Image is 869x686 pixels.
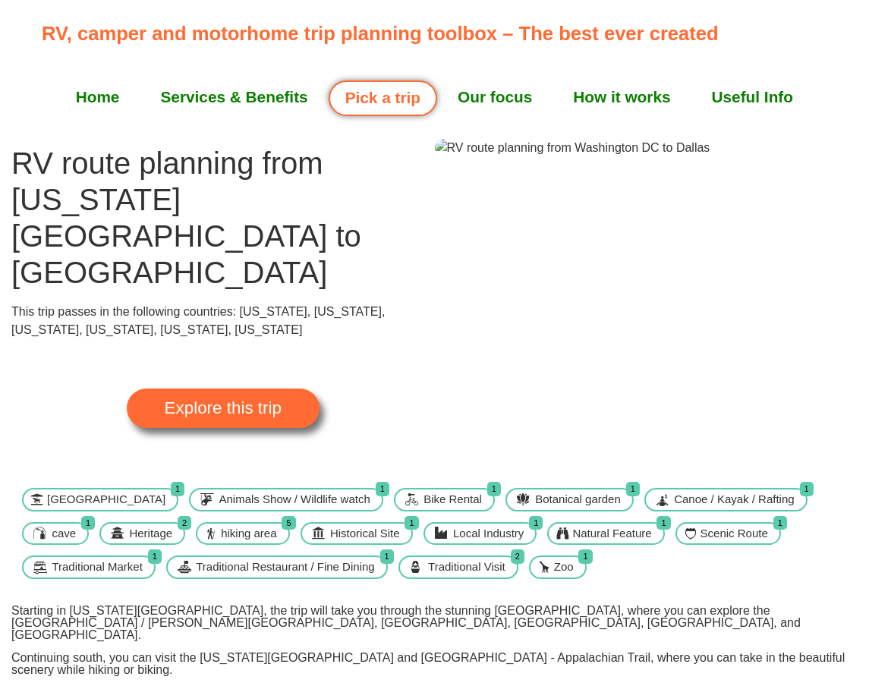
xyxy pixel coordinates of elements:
span: Traditional Market [48,559,146,576]
span: hiking area [217,525,280,543]
span: [GEOGRAPHIC_DATA] [43,491,169,508]
a: Home [55,78,140,116]
span: This trip passes in the following countries: [US_STATE], [US_STATE], [US_STATE], [US_STATE], [US_... [11,305,385,336]
span: Natural Feature [568,525,655,543]
span: 1 [148,549,162,564]
span: cave [48,525,80,543]
span: 1 [800,482,814,496]
span: 2 [511,549,524,564]
span: Botanical garden [531,491,625,508]
span: Bike Rental [420,491,486,508]
span: 1 [578,549,592,564]
a: Services & Benefits [140,78,328,116]
span: 1 [171,482,184,496]
span: 1 [376,482,389,496]
a: How it works [553,78,691,116]
span: 1 [81,516,95,530]
p: Starting in [US_STATE][GEOGRAPHIC_DATA], the trip will take you through the stunning [GEOGRAPHIC_... [11,605,858,641]
span: Traditional Restaurant / Fine Dining [192,559,378,576]
a: Explore this trip [127,389,320,428]
nav: Menu [42,78,827,116]
span: Local Industry [449,525,527,543]
span: 1 [487,482,501,496]
span: Explore this trip [165,400,282,417]
span: Traditional Visit [424,559,509,576]
a: Pick a trip [329,80,437,116]
span: Canoe / Kayak / Rafting [670,491,798,508]
span: Scenic Route [697,525,772,543]
span: 1 [626,482,640,496]
span: 1 [656,516,670,530]
span: 1 [773,516,787,530]
h1: RV route planning from [US_STATE][GEOGRAPHIC_DATA] to [GEOGRAPHIC_DATA] [11,145,435,291]
span: Historical Site [326,525,404,543]
span: Animals Show / Wildlife watch [216,491,374,508]
span: 1 [529,516,543,530]
img: RV route planning from Washington DC to Dallas [435,139,710,157]
span: 1 [405,516,418,530]
span: 2 [178,516,191,530]
p: Continuing south, you can visit the [US_STATE][GEOGRAPHIC_DATA] and [GEOGRAPHIC_DATA] - Appalachi... [11,652,858,676]
p: RV, camper and motorhome trip planning toolbox – The best ever created [42,19,836,48]
span: Heritage [125,525,176,543]
span: Zoo [550,559,578,576]
a: Useful Info [691,78,814,116]
a: Our focus [437,78,553,116]
span: 1 [380,549,394,564]
span: 5 [282,516,295,530]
